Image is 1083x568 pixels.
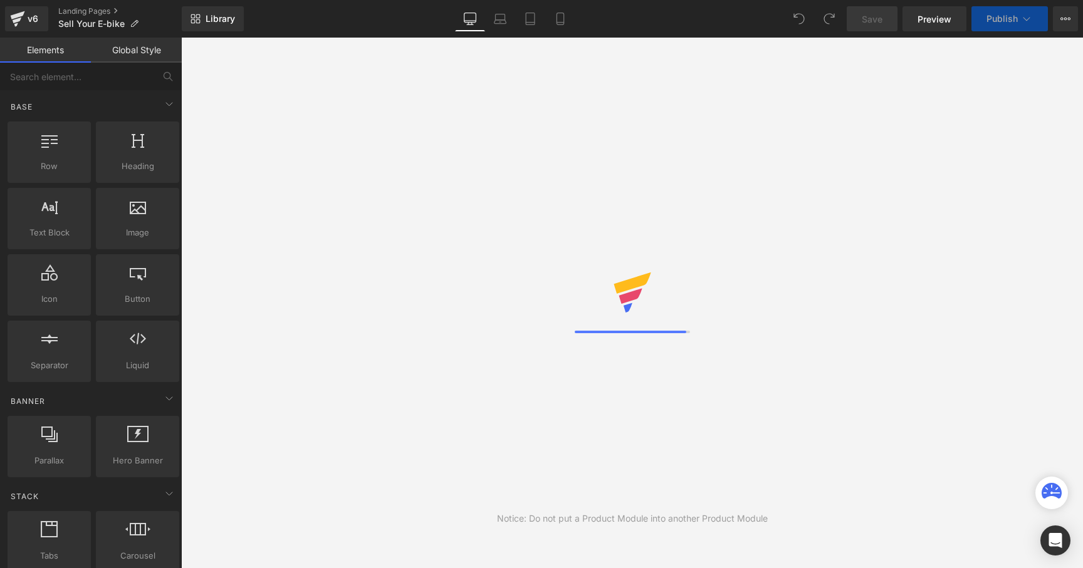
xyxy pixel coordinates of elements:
a: v6 [5,6,48,31]
a: Tablet [515,6,545,31]
span: Row [11,160,87,173]
button: Publish [971,6,1048,31]
span: Save [862,13,882,26]
a: Mobile [545,6,575,31]
span: Stack [9,490,40,502]
div: Notice: Do not put a Product Module into another Product Module [497,512,768,525]
span: Button [100,292,175,306]
span: Parallax [11,454,87,467]
span: Hero Banner [100,454,175,467]
span: Banner [9,395,46,407]
span: Liquid [100,359,175,372]
a: Preview [903,6,966,31]
span: Sell Your E-bike [58,19,125,29]
a: Laptop [485,6,515,31]
span: Carousel [100,549,175,562]
span: Publish [986,14,1018,24]
span: Image [100,226,175,239]
button: Redo [817,6,842,31]
a: Desktop [455,6,485,31]
span: Base [9,101,34,113]
button: More [1053,6,1078,31]
span: Preview [918,13,951,26]
a: Landing Pages [58,6,182,16]
div: v6 [25,11,41,27]
a: Global Style [91,38,182,63]
div: Open Intercom Messenger [1040,525,1070,555]
span: Separator [11,359,87,372]
span: Heading [100,160,175,173]
a: New Library [182,6,244,31]
button: Undo [787,6,812,31]
span: Library [206,13,235,24]
span: Text Block [11,226,87,239]
span: Tabs [11,549,87,562]
span: Icon [11,292,87,306]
